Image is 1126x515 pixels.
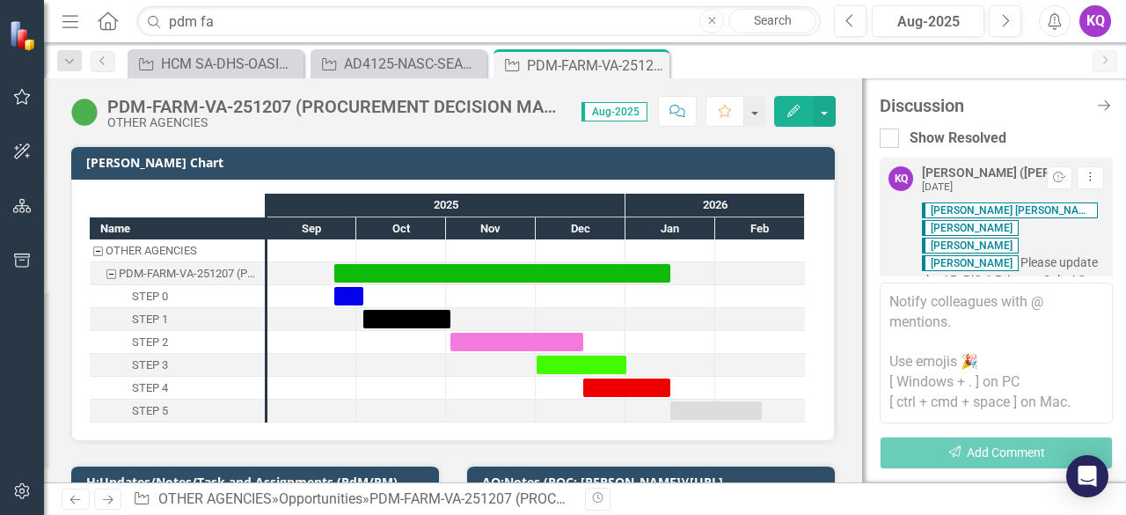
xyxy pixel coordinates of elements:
div: Task: Start date: 2025-11-02 End date: 2025-12-17 [450,333,583,351]
div: Task: Start date: 2025-09-23 End date: 2026-01-16 [334,264,670,283]
div: PDM-FARM-VA-251207 (PROCUREMENT DECISION MAKERS FACILITATED ANALYTICS RESEARCH AND MANAGEMENT SUP... [119,262,260,285]
div: Task: Start date: 2025-12-01 End date: 2026-01-01 [537,356,626,374]
div: STEP 2 [132,331,168,354]
button: KQ [1079,5,1111,37]
div: Oct [356,217,446,240]
div: Sep [267,217,356,240]
div: PDM-FARM-VA-251207 (PROCUREMENT DECISION MAKERS FACILITATED ANALYTICS RESEARCH AND MANAGEMENT SUP... [90,262,265,285]
div: » » [133,489,572,510]
div: PDM-FARM-VA-251207 (PROCUREMENT DECISION MAKERS FACILITATED ANALYTICS RESEARCH AND MANAGEMENT SUP... [527,55,665,77]
div: Show Resolved [910,129,1006,149]
img: Active [70,98,99,126]
div: Task: Start date: 2025-12-17 End date: 2026-01-16 [583,379,670,397]
input: Search ClearPoint... [136,6,821,37]
div: STEP 0 [132,285,168,308]
span: Please update the AP: BiC-1 Prime or Sub, AO: Prime / Lead, and AN: Lead / Sub. This has a Source... [922,201,1104,359]
button: Add Comment [880,437,1113,469]
a: Opportunities [279,490,362,507]
a: Search [728,9,816,33]
h3: AQ:Notes (POC: [PERSON_NAME])([URL][DOMAIN_NAME]) [482,475,826,503]
span: [PERSON_NAME] [922,238,1019,254]
div: Task: Start date: 2025-09-23 End date: 2025-10-03 [334,287,363,305]
div: Task: OTHER AGENCIES Start date: 2025-09-23 End date: 2025-09-24 [90,239,265,262]
img: ClearPoint Strategy [9,20,40,51]
a: HCM SA-DHS-OASIS-251757 (CONTRACTOR HUMAN CAPITAL MANAGEMENT SEGMENT ARCHITECTURE SUPPORT SERVICE... [132,53,299,75]
div: STEP 1 [132,308,168,331]
span: [PERSON_NAME] [PERSON_NAME] [922,202,1098,218]
div: Task: Start date: 2025-10-03 End date: 2025-11-02 [90,308,265,331]
h3: [PERSON_NAME] Chart [86,156,826,169]
div: STEP 5 [90,400,265,423]
div: STEP 2 [90,331,265,354]
div: KQ [888,166,913,191]
div: STEP 3 [90,354,265,377]
div: STEP 1 [90,308,265,331]
div: OTHER AGENCIES [107,116,564,129]
div: STEP 4 [90,377,265,400]
a: OTHER AGENCIES [158,490,272,507]
div: Open Intercom Messenger [1066,455,1108,497]
div: Feb [715,217,805,240]
small: [DATE] [922,180,953,193]
button: Aug-2025 [872,5,984,37]
div: Task: Start date: 2025-10-03 End date: 2025-11-02 [363,310,450,328]
div: STEP 5 [132,400,168,423]
div: Task: Start date: 2025-09-23 End date: 2025-10-03 [90,285,265,308]
div: Task: Start date: 2025-12-01 End date: 2026-01-01 [90,354,265,377]
div: Task: Start date: 2026-01-16 End date: 2026-02-15 [670,401,762,420]
div: Task: Start date: 2025-12-17 End date: 2026-01-16 [90,377,265,400]
div: Nov [446,217,536,240]
div: 2026 [625,194,805,217]
div: STEP 0 [90,285,265,308]
span: [PERSON_NAME] [922,255,1019,271]
h3: H:Updates/Notes/Task and Assignments (PdM/PM) [86,475,430,489]
span: [PERSON_NAME] [922,220,1019,236]
div: Task: Start date: 2025-11-02 End date: 2025-12-17 [90,331,265,354]
div: Name [90,217,265,239]
div: Task: Start date: 2025-09-23 End date: 2026-01-16 [90,262,265,285]
div: OTHER AGENCIES [90,239,265,262]
a: AD4125-NASC-SEAPORT-247190 (SMALL BUSINESS INNOVATION RESEARCH PROGRAM AD4125 PROGRAM MANAGEMENT ... [315,53,482,75]
div: Task: Start date: 2026-01-16 End date: 2026-02-15 [90,400,265,423]
span: Aug-2025 [581,102,647,121]
div: HCM SA-DHS-OASIS-251757 (CONTRACTOR HUMAN CAPITAL MANAGEMENT SEGMENT ARCHITECTURE SUPPORT SERVICE... [161,53,299,75]
div: Discussion [880,96,1086,115]
div: 2025 [267,194,625,217]
div: STEP 3 [132,354,168,377]
div: STEP 4 [132,377,168,400]
div: Dec [536,217,625,240]
div: AD4125-NASC-SEAPORT-247190 (SMALL BUSINESS INNOVATION RESEARCH PROGRAM AD4125 PROGRAM MANAGEMENT ... [344,53,482,75]
div: Aug-2025 [878,11,978,33]
div: Jan [625,217,715,240]
div: OTHER AGENCIES [106,239,197,262]
div: PDM-FARM-VA-251207 (PROCUREMENT DECISION MAKERS FACILITATED ANALYTICS RESEARCH AND MANAGEMENT SUP... [107,97,564,116]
